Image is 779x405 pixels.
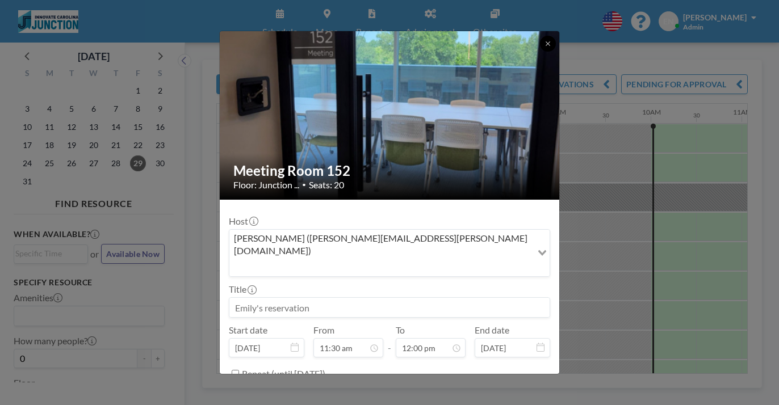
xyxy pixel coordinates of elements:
label: From [313,324,334,336]
span: Floor: Junction ... [233,179,299,191]
img: 537.jpg [220,30,560,201]
span: • [302,180,306,189]
span: - [388,328,391,353]
label: Repeat (until [DATE]) [242,368,325,379]
span: [PERSON_NAME] ([PERSON_NAME][EMAIL_ADDRESS][PERSON_NAME][DOMAIN_NAME]) [232,232,530,258]
input: Search for option [231,259,531,274]
label: Title [229,284,256,295]
div: Search for option [229,230,550,277]
label: Host [229,216,257,227]
input: Emily's reservation [229,298,550,317]
label: Start date [229,324,267,336]
span: Seats: 20 [309,179,344,191]
label: End date [475,324,509,336]
label: To [396,324,405,336]
h2: Meeting Room 152 [233,162,547,179]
